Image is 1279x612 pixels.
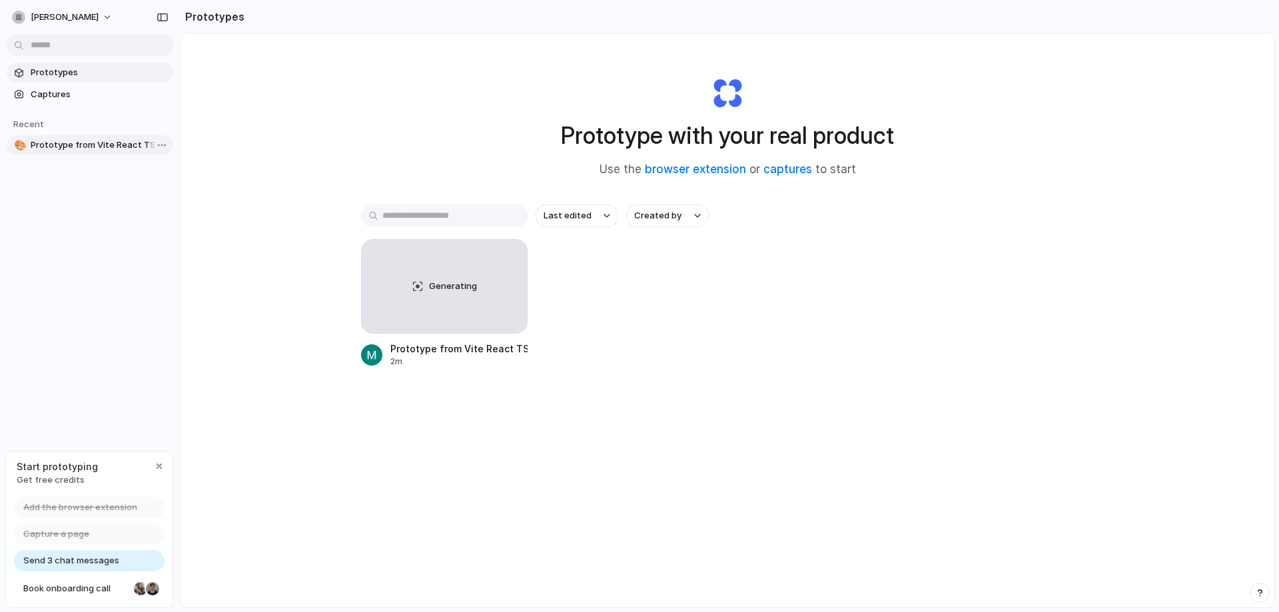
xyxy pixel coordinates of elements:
a: 🎨Prototype from Vite React TS - [PERSON_NAME] транспорт [7,135,173,155]
button: [PERSON_NAME] [7,7,119,28]
button: Created by [626,204,709,227]
span: Prototype from Vite React TS - [PERSON_NAME] транспорт [31,139,168,152]
a: Book onboarding call [14,578,165,599]
a: Captures [7,85,173,105]
div: Nicole Kubica [133,581,149,597]
div: 🎨 [14,138,23,153]
div: 2m [390,356,528,368]
button: 🎨 [12,139,25,152]
span: Use the or to start [600,161,856,178]
a: captures [763,162,812,176]
span: Book onboarding call [23,582,129,595]
a: browser extension [645,162,746,176]
span: Recent [13,119,44,129]
span: Get free credits [17,473,98,487]
a: Prototypes [7,63,173,83]
span: Send 3 chat messages [23,554,119,567]
span: Generating [429,280,477,293]
span: Prototypes [31,66,168,79]
span: Last edited [544,209,592,222]
span: Add the browser extension [23,501,137,514]
div: Prototype from Vite React TS - [PERSON_NAME] транспорт [390,342,528,356]
span: Captures [31,88,168,101]
h2: Prototypes [180,9,244,25]
span: Capture a page [23,527,89,541]
span: [PERSON_NAME] [31,11,99,24]
a: GeneratingPrototype from Vite React TS - [PERSON_NAME] транспорт2m [361,239,528,368]
button: Last edited [536,204,618,227]
div: Christian Iacullo [145,581,161,597]
span: Start prototyping [17,459,98,473]
h1: Prototype with your real product [561,118,894,153]
span: Created by [634,209,681,222]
